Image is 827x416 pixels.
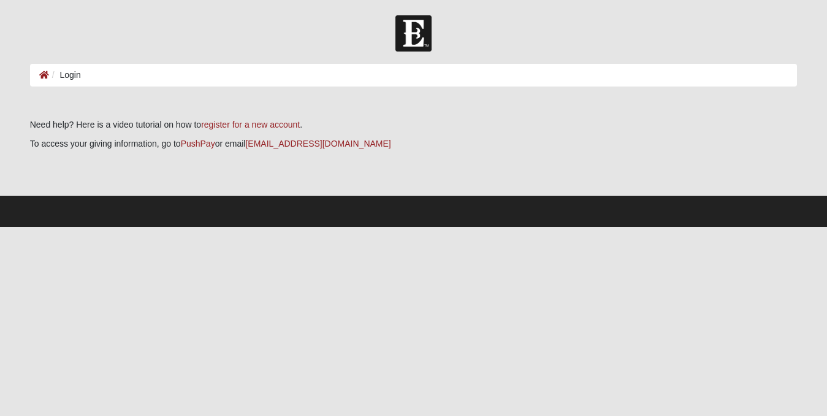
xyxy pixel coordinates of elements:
[30,137,798,150] p: To access your giving information, go to or email
[395,15,432,52] img: Church of Eleven22 Logo
[49,69,81,82] li: Login
[201,120,300,129] a: register for a new account
[181,139,215,148] a: PushPay
[245,139,391,148] a: [EMAIL_ADDRESS][DOMAIN_NAME]
[30,118,798,131] p: Need help? Here is a video tutorial on how to .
